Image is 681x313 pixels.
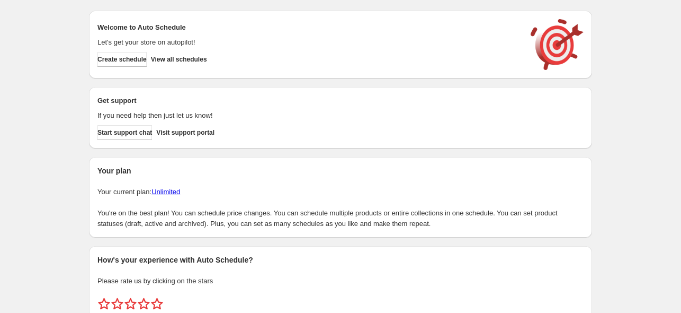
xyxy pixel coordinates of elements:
[97,52,147,67] button: Create schedule
[156,125,214,140] a: Visit support portal
[151,55,207,64] span: View all schedules
[97,95,520,106] h2: Get support
[156,128,214,137] span: Visit support portal
[97,125,152,140] a: Start support chat
[97,37,520,48] p: Let's get your store on autopilot!
[97,208,584,229] p: You're on the best plan! You can schedule price changes. You can schedule multiple products or en...
[97,110,520,121] p: If you need help then just let us know!
[97,55,147,64] span: Create schedule
[97,255,584,265] h2: How's your experience with Auto Schedule?
[97,276,584,286] p: Please rate us by clicking on the stars
[97,128,152,137] span: Start support chat
[151,52,207,67] button: View all schedules
[97,166,584,176] h2: Your plan
[97,22,520,33] h2: Welcome to Auto Schedule
[151,188,180,196] a: Unlimited
[97,187,584,197] p: Your current plan:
